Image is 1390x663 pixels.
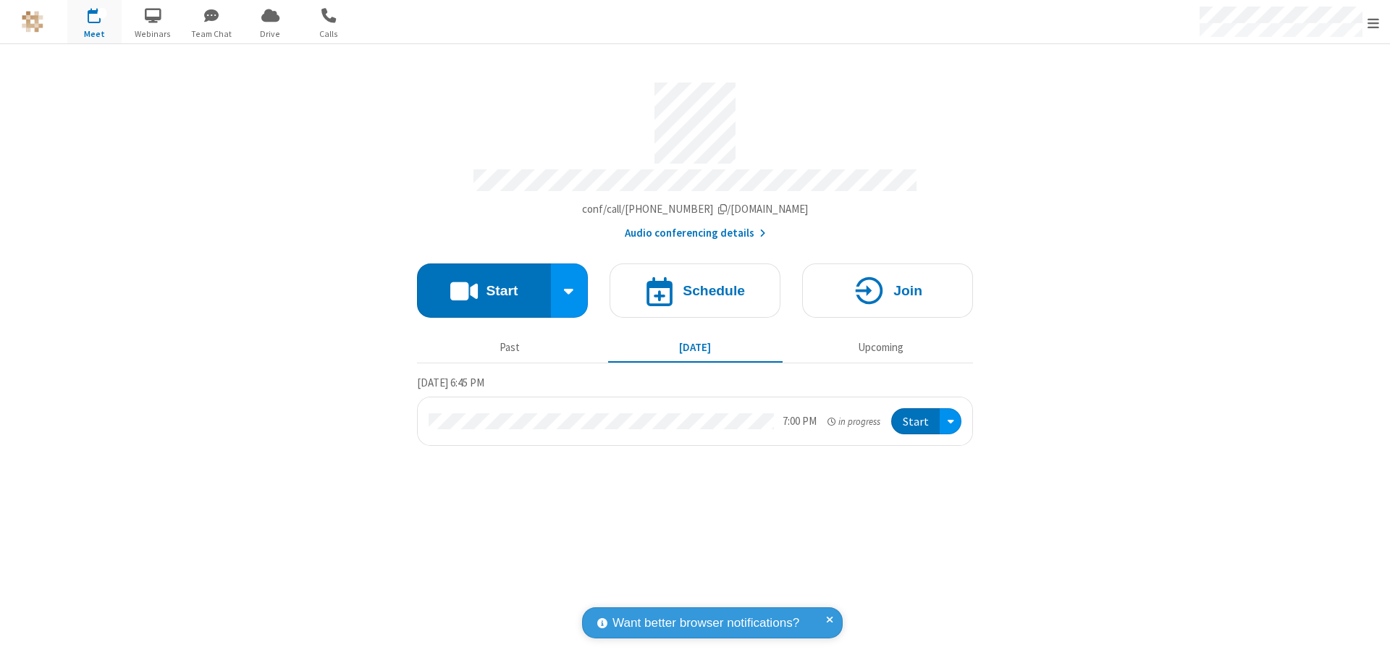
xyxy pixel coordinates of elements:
[891,408,940,435] button: Start
[582,201,809,218] button: Copy my meeting room linkCopy my meeting room link
[417,374,973,447] section: Today's Meetings
[417,72,973,242] section: Account details
[302,28,356,41] span: Calls
[802,263,973,318] button: Join
[783,413,817,430] div: 7:00 PM
[67,28,122,41] span: Meet
[417,263,551,318] button: Start
[827,415,880,428] em: in progress
[417,376,484,389] span: [DATE] 6:45 PM
[486,284,518,297] h4: Start
[185,28,239,41] span: Team Chat
[683,284,745,297] h4: Schedule
[126,28,180,41] span: Webinars
[608,334,783,361] button: [DATE]
[551,263,589,318] div: Start conference options
[98,8,107,19] div: 1
[423,334,597,361] button: Past
[610,263,780,318] button: Schedule
[1354,625,1379,653] iframe: Chat
[243,28,298,41] span: Drive
[940,408,961,435] div: Open menu
[22,11,43,33] img: QA Selenium DO NOT DELETE OR CHANGE
[612,614,799,633] span: Want better browser notifications?
[582,202,809,216] span: Copy my meeting room link
[625,225,766,242] button: Audio conferencing details
[793,334,968,361] button: Upcoming
[893,284,922,297] h4: Join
